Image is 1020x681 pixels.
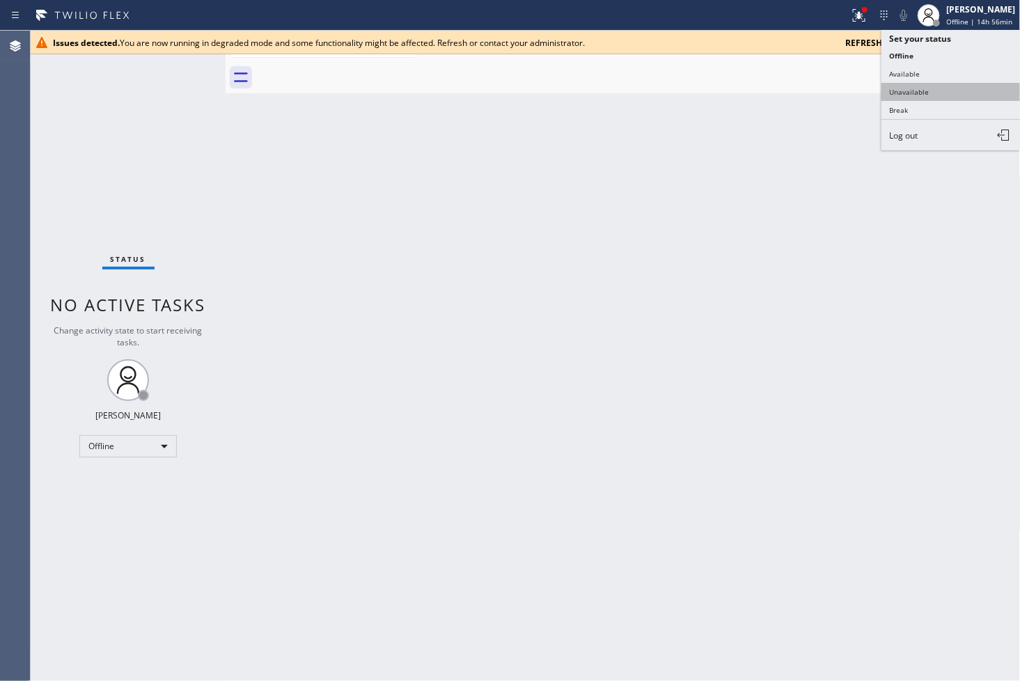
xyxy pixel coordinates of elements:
[894,6,913,25] button: Mute
[947,3,1016,15] div: [PERSON_NAME]
[845,37,882,49] span: refresh
[111,254,146,264] span: Status
[947,17,1013,26] span: Offline | 14h 56min
[95,409,161,421] div: [PERSON_NAME]
[53,37,120,49] b: Issues detected.
[54,324,203,348] span: Change activity state to start receiving tasks.
[51,293,206,316] span: No active tasks
[79,435,177,457] div: Offline
[53,37,834,49] div: You are now running in degraded mode and some functionality might be affected. Refresh or contact...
